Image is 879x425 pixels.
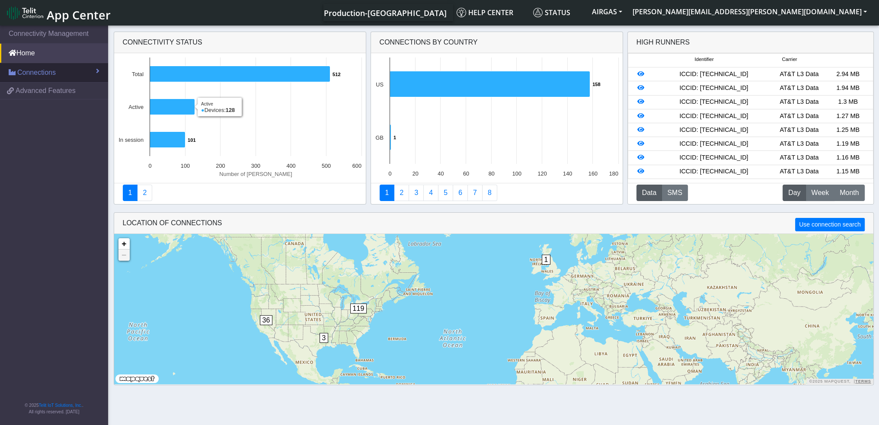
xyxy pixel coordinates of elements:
a: App Center [7,3,109,22]
span: 1 [542,255,551,265]
text: 20 [412,170,418,177]
a: Your current platform instance [323,4,446,21]
a: Zero Session [467,185,483,201]
div: High Runners [636,37,690,48]
a: Connections By Country [380,185,395,201]
a: Usage by Carrier [438,185,453,201]
text: 100 [512,170,521,177]
span: Day [788,188,800,198]
div: LOCATION OF CONNECTIONS [114,213,873,234]
a: Connectivity status [123,185,138,201]
span: Status [533,8,570,17]
a: Zoom in [118,238,130,249]
text: Active [128,104,144,110]
text: 1 [393,135,396,140]
text: In session [118,137,144,143]
text: 40 [438,170,444,177]
div: AT&T L3 Data [775,153,824,163]
div: 1.3 MB [824,97,873,107]
div: 1.19 MB [824,139,873,149]
img: logo-telit-cinterion-gw-new.png [7,6,43,20]
span: App Center [47,7,111,23]
span: Week [811,188,829,198]
span: 119 [350,304,367,313]
text: 80 [488,170,494,177]
div: 1.94 MB [824,83,873,93]
text: 120 [537,170,547,177]
a: Status [530,4,587,21]
nav: Summary paging [380,185,614,201]
text: 512 [332,72,341,77]
text: GB [375,134,384,141]
img: knowledge.svg [457,8,466,17]
a: Carrier [394,185,409,201]
div: AT&T L3 Data [775,83,824,93]
span: Month [840,188,859,198]
span: 36 [260,315,273,325]
span: Help center [457,8,513,17]
text: 400 [286,163,295,169]
div: AT&T L3 Data [775,167,824,176]
a: 14 Days Trend [453,185,468,201]
text: 500 [321,163,330,169]
text: 128 [197,105,205,110]
text: 0 [388,170,391,177]
div: AT&T L3 Data [775,70,824,79]
span: Connections [17,67,56,78]
div: 1.16 MB [824,153,873,163]
nav: Summary paging [123,185,357,201]
text: 600 [352,163,361,169]
a: Telit IoT Solutions, Inc. [39,403,82,408]
a: Deployment status [137,185,152,201]
text: 158 [592,82,601,87]
span: Production-[GEOGRAPHIC_DATA] [324,8,447,18]
div: AT&T L3 Data [775,139,824,149]
text: 160 [588,170,597,177]
span: Identifier [694,56,713,63]
div: ©2025 MapQuest, | [807,379,873,384]
div: Connections By Country [371,32,623,53]
a: Usage per Country [409,185,424,201]
a: Terms [855,379,871,383]
div: 1.25 MB [824,125,873,135]
text: 60 [463,170,469,177]
div: ICCID: [TECHNICAL_ID] [653,112,775,121]
text: Total [131,71,143,77]
span: 3 [320,333,329,343]
button: SMS [662,185,688,201]
button: Month [834,185,864,201]
div: ICCID: [TECHNICAL_ID] [653,125,775,135]
div: ICCID: [TECHNICAL_ID] [653,167,775,176]
span: Advanced Features [16,86,76,96]
a: Not Connected for 30 days [482,185,497,201]
div: Connectivity status [114,32,366,53]
button: [PERSON_NAME][EMAIL_ADDRESS][PERSON_NAME][DOMAIN_NAME] [627,4,872,19]
div: AT&T L3 Data [775,112,824,121]
text: US [376,81,384,88]
span: Carrier [782,56,797,63]
button: Day [783,185,806,201]
img: status.svg [533,8,543,17]
button: Use connection search [795,218,864,231]
text: 180 [609,170,618,177]
div: AT&T L3 Data [775,125,824,135]
text: 0 [148,163,151,169]
text: 200 [216,163,225,169]
div: 1.15 MB [824,167,873,176]
div: ICCID: [TECHNICAL_ID] [653,70,775,79]
text: 100 [180,163,189,169]
text: 101 [188,137,196,143]
a: Help center [453,4,530,21]
div: 1.27 MB [824,112,873,121]
div: ICCID: [TECHNICAL_ID] [653,153,775,163]
a: Connections By Carrier [423,185,438,201]
text: Number of [PERSON_NAME] [219,171,292,177]
button: Data [636,185,662,201]
div: AT&T L3 Data [775,97,824,107]
button: AIRGAS [587,4,627,19]
a: Zoom out [118,249,130,261]
button: Week [805,185,834,201]
text: 300 [251,163,260,169]
div: 2.94 MB [824,70,873,79]
div: 1 [542,255,550,281]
